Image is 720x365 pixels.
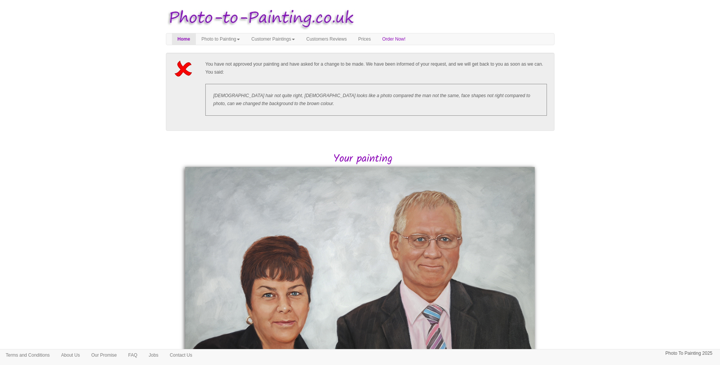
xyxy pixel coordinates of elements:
a: Jobs [143,349,164,361]
a: Contact Us [164,349,198,361]
p: You have not approved your painting and have asked for a change to be made. We have been informed... [205,60,547,76]
p: Photo To Painting 2025 [665,349,712,357]
a: Our Promise [85,349,122,361]
a: Photo to Painting [196,33,246,45]
a: About Us [55,349,85,361]
img: Not Approved [173,60,195,77]
a: Prices [353,33,377,45]
a: Customer Paintings [246,33,301,45]
a: Home [172,33,196,45]
a: Customers Reviews [301,33,353,45]
a: Order Now! [377,33,411,45]
a: FAQ [123,349,143,361]
h2: Your painting [172,153,555,165]
i: [DEMOGRAPHIC_DATA] hair not quite right, [DEMOGRAPHIC_DATA] looks like a photo compared the man n... [213,93,530,106]
img: Photo to Painting [162,4,356,33]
